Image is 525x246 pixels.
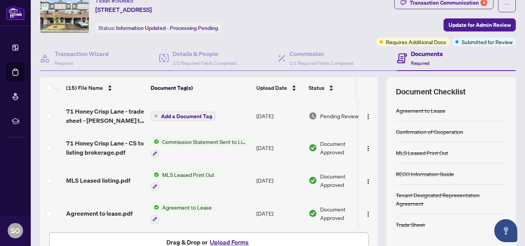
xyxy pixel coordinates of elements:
span: [STREET_ADDRESS] [95,5,152,14]
h4: Details & People [173,49,236,58]
img: Logo [365,114,371,120]
span: Document Approved [320,139,368,156]
div: RECO Information Guide [396,170,454,178]
button: Logo [362,110,374,122]
th: (15) File Name [63,77,148,99]
span: Document Checklist [396,86,466,97]
button: Status IconMLS Leased Print Out [151,170,218,191]
th: Document Tag(s) [148,77,253,99]
span: Commission Statement Sent to Listing Brokerage [159,137,250,146]
span: Document Approved [320,172,368,189]
span: plus [154,114,158,118]
button: Logo [362,207,374,220]
button: Status IconAgreement to Lease [151,203,215,224]
span: Agreement to Lease [159,203,215,211]
img: Document Status [309,112,317,120]
img: logo [6,6,25,20]
button: Add a Document Tag [151,112,216,121]
button: Logo [362,142,374,154]
div: Trade Sheet [396,220,425,229]
span: ellipsis [504,2,510,7]
span: SO [11,225,20,236]
img: Logo [365,211,371,217]
span: Submitted for Review [462,38,513,46]
span: MLS Leased Print Out [159,170,218,179]
button: Update for Admin Review [444,18,516,31]
h4: Commission [289,49,353,58]
button: Open asap [494,219,517,242]
span: 71 Honey Crisp Lane - CS to listing brokerage.pdf [66,139,145,157]
span: Update for Admin Review [449,19,511,31]
span: Upload Date [256,84,287,92]
span: MLS Leased listing.pdf [66,176,130,185]
img: Document Status [309,176,317,185]
span: Add a Document Tag [161,114,212,119]
button: Status IconCommission Statement Sent to Listing Brokerage [151,137,250,158]
h4: Documents [411,49,443,58]
span: Status [309,84,324,92]
th: Status [306,77,371,99]
img: Logo [365,178,371,185]
span: 71 Honey Crisp Lane - trade sheet - [PERSON_NAME] to Review.pdf [66,107,145,125]
th: Upload Date [253,77,306,99]
img: Document Status [309,209,317,218]
div: MLS Leased Print Out [396,149,448,157]
img: Status Icon [151,170,159,179]
button: Logo [362,174,374,187]
img: Status Icon [151,137,159,146]
span: Document Approved [320,205,368,222]
span: Required [55,60,73,66]
div: Status: [95,23,221,33]
span: Requires Additional Docs [386,38,446,46]
td: [DATE] [253,164,306,197]
td: [DATE] [253,101,306,131]
span: Required [411,60,429,66]
span: Pending Review [320,112,359,120]
div: Tenant Designated Representation Agreement [396,191,507,208]
td: [DATE] [253,131,306,164]
div: Agreement to Lease [396,106,445,115]
div: Confirmation of Cooperation [396,127,463,136]
td: [DATE] [253,197,306,230]
img: Status Icon [151,203,159,211]
h4: Transaction Wizard [55,49,109,58]
span: Information Updated - Processing Pending [116,25,218,31]
span: Agreement to lease.pdf [66,209,133,218]
span: 2/2 Required Fields Completed [173,60,236,66]
span: 1/1 Required Fields Completed [289,60,353,66]
span: (15) File Name [66,84,103,92]
button: Add a Document Tag [151,111,216,121]
img: Logo [365,145,371,152]
img: Document Status [309,144,317,152]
